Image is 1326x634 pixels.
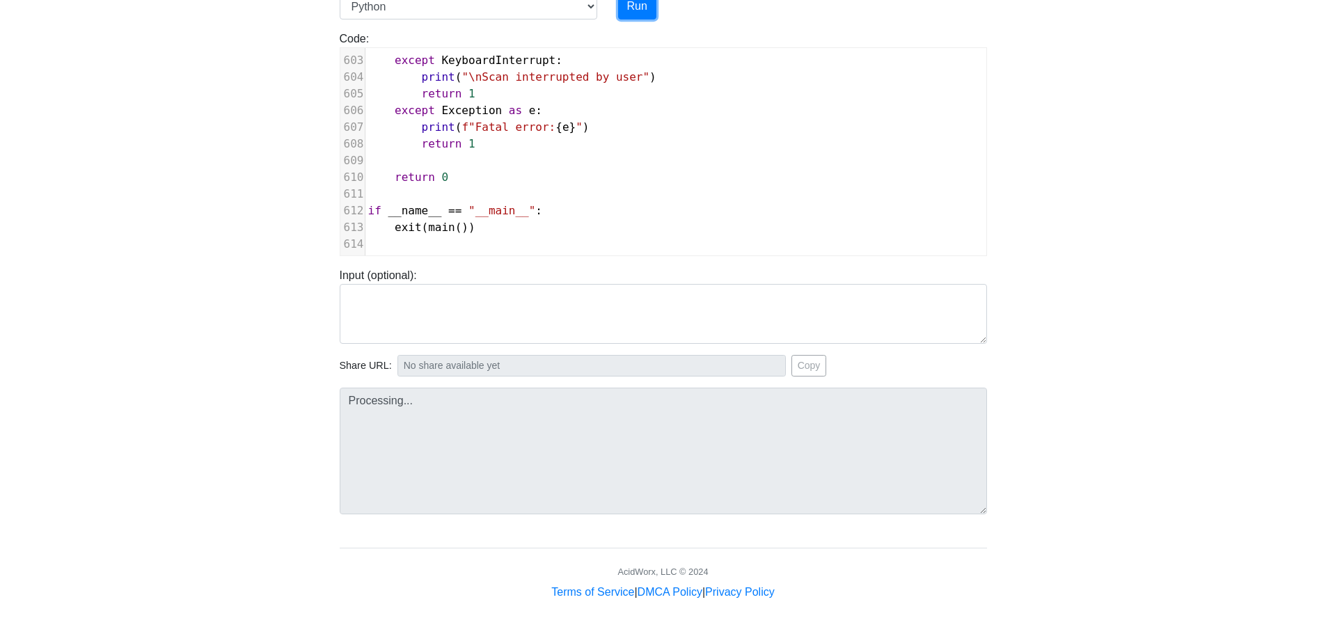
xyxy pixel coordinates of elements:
[340,102,365,119] div: 606
[340,203,365,219] div: 612
[461,70,649,84] span: "\nScan interrupted by user"
[395,171,435,184] span: return
[468,137,475,150] span: 1
[422,120,455,134] span: print
[368,54,562,67] span: :
[340,219,365,236] div: 613
[422,87,462,100] span: return
[395,221,422,234] span: exit
[448,204,461,217] span: ==
[340,136,365,152] div: 608
[329,267,997,344] div: Input (optional):
[340,52,365,69] div: 603
[340,358,392,374] span: Share URL:
[340,69,365,86] div: 604
[368,120,590,134] span: ( { } )
[551,584,774,601] div: | |
[441,104,502,117] span: Exception
[340,152,365,169] div: 609
[638,586,702,598] a: DMCA Policy
[441,171,448,184] span: 0
[422,70,455,84] span: print
[791,355,827,377] button: Copy
[509,104,522,117] span: as
[329,31,997,256] div: Code:
[468,87,475,100] span: 1
[340,169,365,186] div: 610
[551,586,634,598] a: Terms of Service
[340,186,365,203] div: 611
[368,70,656,84] span: ( )
[468,204,535,217] span: "__main__"
[562,120,569,134] span: e
[576,120,583,134] span: "
[368,204,381,217] span: if
[340,86,365,102] div: 605
[368,221,475,234] span: ( ())
[705,586,775,598] a: Privacy Policy
[340,119,365,136] div: 607
[340,236,365,253] div: 614
[397,355,786,377] input: No share available yet
[388,204,441,217] span: __name__
[529,104,536,117] span: e
[441,54,555,67] span: KeyboardInterrupt
[368,204,543,217] span: :
[461,120,555,134] span: f"Fatal error:
[428,221,455,234] span: main
[395,104,435,117] span: except
[395,54,435,67] span: except
[617,565,708,578] div: AcidWorx, LLC © 2024
[368,104,543,117] span: :
[422,137,462,150] span: return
